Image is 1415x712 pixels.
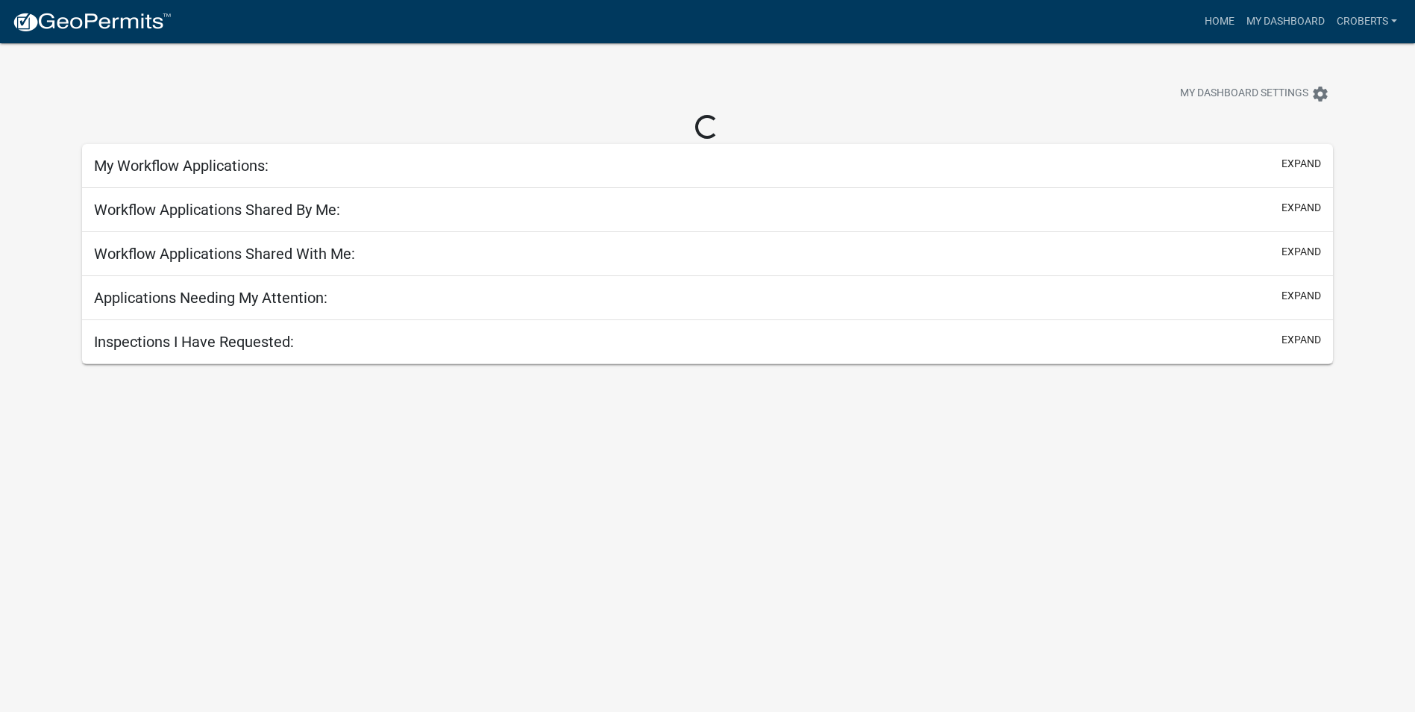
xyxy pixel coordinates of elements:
button: expand [1281,200,1321,216]
button: expand [1281,332,1321,348]
button: expand [1281,156,1321,172]
span: My Dashboard Settings [1180,85,1308,103]
button: expand [1281,244,1321,260]
h5: Applications Needing My Attention: [94,289,327,307]
a: My Dashboard [1240,7,1331,36]
h5: Inspections I Have Requested: [94,333,294,351]
a: croberts [1331,7,1403,36]
h5: My Workflow Applications: [94,157,269,175]
button: My Dashboard Settingssettings [1168,79,1341,108]
h5: Workflow Applications Shared By Me: [94,201,340,219]
button: expand [1281,288,1321,304]
h5: Workflow Applications Shared With Me: [94,245,355,263]
i: settings [1311,85,1329,103]
a: Home [1199,7,1240,36]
